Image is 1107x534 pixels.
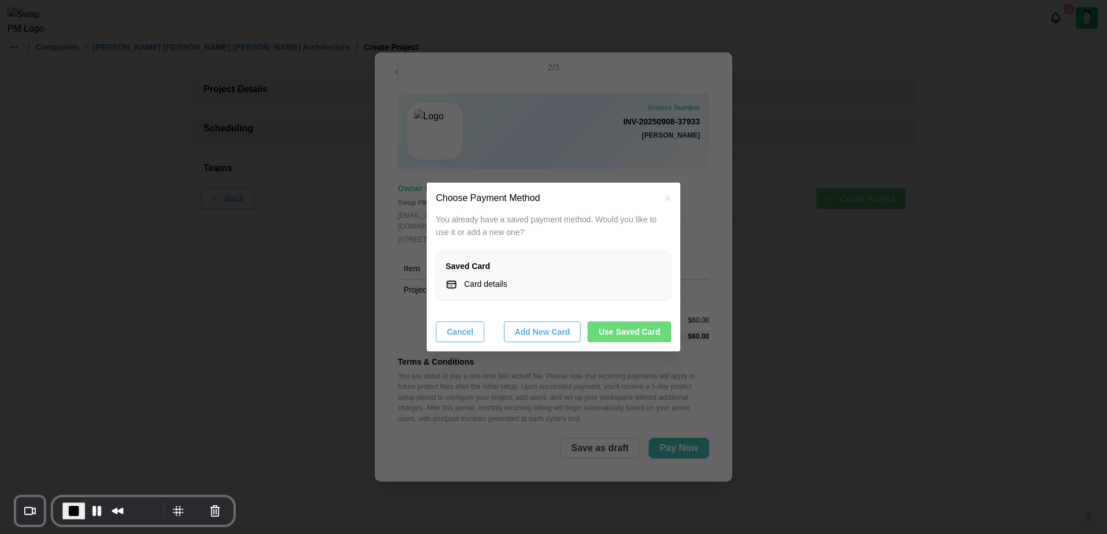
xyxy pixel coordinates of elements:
[447,322,473,342] span: Cancel
[598,322,660,342] span: Use Saved Card
[446,260,661,273] div: Saved Card
[436,194,540,203] h2: Choose Payment Method
[464,278,507,291] div: Card details
[436,214,671,238] div: You already have a saved payment method. Would you like to use it or add a new one?
[515,322,570,342] span: Add New Card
